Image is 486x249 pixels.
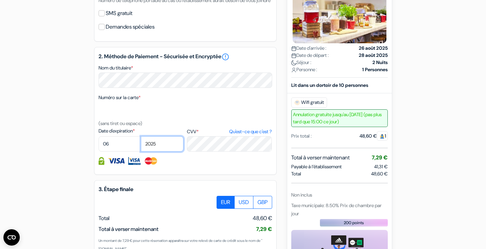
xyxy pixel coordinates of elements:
[99,64,133,72] label: Nom du titulaire
[187,128,272,135] label: CVV
[108,157,125,165] img: Visa
[99,94,141,101] label: Numéro sur la carte
[291,170,301,177] span: Total
[221,53,230,61] a: error_outline
[217,196,235,209] label: EUR
[291,163,342,170] span: Payable à l’établissement
[372,154,388,161] span: 7,29 €
[377,131,388,140] span: 1
[291,51,329,59] span: Date de départ :
[291,67,296,72] img: user_icon.svg
[291,132,312,139] div: Prix total :
[99,120,142,126] small: (sans tiret ou espace)
[380,134,385,139] img: guest.svg
[359,44,388,51] strong: 26 août 2025
[106,9,132,18] label: SMS gratuit
[253,214,272,222] span: 48,60 €
[99,186,272,192] h5: 3. Étape finale
[99,225,159,233] span: Total à verser maintenant
[291,82,368,88] b: Lit dans un dortoir de 10 personnes
[291,97,327,107] span: Wifi gratuit
[372,59,388,66] strong: 2 Nuits
[106,22,154,32] label: Demandes spéciales
[234,196,253,209] label: USD
[362,66,388,73] strong: 1 Personnes
[291,109,388,127] span: Annulation gratuite jusqu'au [DATE] (pas plus tard que 15:00 ce jour)
[99,53,272,61] h5: 2. Méthode de Paiement - Sécurisée et Encryptée
[291,59,311,66] span: Séjour :
[217,196,272,209] div: Basic radio toggle button group
[359,132,388,139] div: 48,60 €
[291,191,388,198] div: Non inclus
[291,153,350,161] span: Total à verser maintenant
[256,225,272,233] span: 7,29 €
[291,53,296,58] img: calendar.svg
[291,60,296,65] img: moon.svg
[99,127,183,135] label: Date d'expiration
[294,99,300,105] img: free_wifi.svg
[344,219,364,225] span: 200 points
[3,229,20,246] button: CMP-Widget öffnen
[291,202,382,216] span: Taxe municipale: 8.50% Prix de chambre par jour
[128,157,141,165] img: Visa Electron
[144,157,158,165] img: Master Card
[291,44,326,51] span: Date d'arrivée :
[291,66,317,73] span: Personne :
[291,46,296,51] img: calendar.svg
[371,170,388,177] span: 48,60 €
[374,163,388,169] span: 41,31 €
[229,128,272,135] a: Qu'est-ce que c'est ?
[99,157,104,165] img: Information de carte de crédit entièrement encryptée et sécurisée
[253,196,272,209] label: GBP
[99,215,109,222] span: Total
[359,51,388,59] strong: 28 août 2025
